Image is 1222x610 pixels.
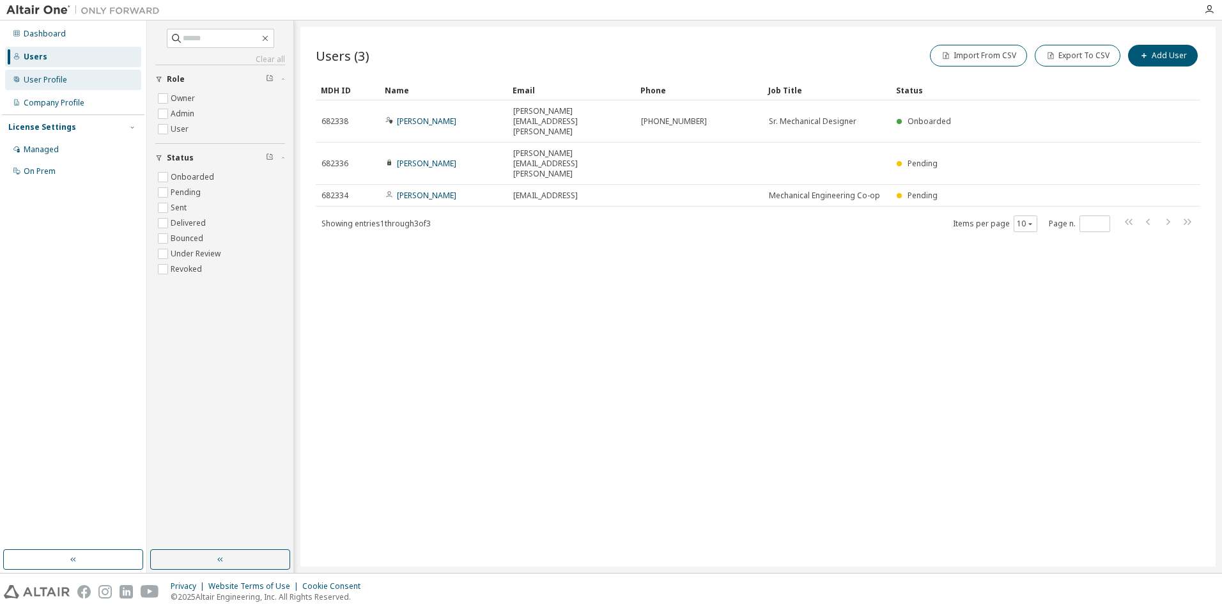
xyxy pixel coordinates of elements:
span: [PHONE_NUMBER] [641,116,707,127]
label: Owner [171,91,197,106]
button: Status [155,144,285,172]
label: Sent [171,200,189,215]
a: [PERSON_NAME] [397,190,456,201]
label: User [171,121,191,137]
div: On Prem [24,166,56,176]
span: Pending [908,190,938,201]
div: Email [513,80,630,100]
div: User Profile [24,75,67,85]
span: Onboarded [908,116,951,127]
button: Export To CSV [1035,45,1120,66]
label: Bounced [171,231,206,246]
label: Admin [171,106,197,121]
span: [PERSON_NAME][EMAIL_ADDRESS][PERSON_NAME] [513,148,630,179]
img: altair_logo.svg [4,585,70,598]
label: Pending [171,185,203,200]
div: Dashboard [24,29,66,39]
div: Managed [24,145,59,155]
span: [EMAIL_ADDRESS] [513,191,578,201]
span: Sr. Mechanical Designer [769,116,856,127]
span: Users (3) [316,47,369,65]
label: Onboarded [171,169,217,185]
label: Delivered [171,215,208,231]
a: Clear all [155,54,285,65]
div: Status [896,80,1134,100]
div: Job Title [768,80,886,100]
a: [PERSON_NAME] [397,158,456,169]
div: Cookie Consent [302,581,368,591]
span: Role [167,74,185,84]
p: © 2025 Altair Engineering, Inc. All Rights Reserved. [171,591,368,602]
img: Altair One [6,4,166,17]
span: Pending [908,158,938,169]
a: [PERSON_NAME] [397,116,456,127]
button: Role [155,65,285,93]
img: youtube.svg [141,585,159,598]
button: Add User [1128,45,1198,66]
img: linkedin.svg [120,585,133,598]
span: Page n. [1049,215,1110,232]
span: Status [167,153,194,163]
div: Phone [640,80,758,100]
span: Mechanical Engineering Co-op [769,191,880,201]
span: Showing entries 1 through 3 of 3 [321,218,431,229]
img: instagram.svg [98,585,112,598]
div: Website Terms of Use [208,581,302,591]
span: 682338 [321,116,348,127]
label: Revoked [171,262,205,277]
label: Under Review [171,246,223,262]
div: Name [385,80,502,100]
div: Company Profile [24,98,84,108]
span: Clear filter [266,74,274,84]
span: 682336 [321,159,348,169]
span: [PERSON_NAME][EMAIL_ADDRESS][PERSON_NAME] [513,106,630,137]
div: MDH ID [321,80,375,100]
div: License Settings [8,122,76,132]
img: facebook.svg [77,585,91,598]
button: 10 [1017,219,1034,229]
div: Privacy [171,581,208,591]
div: Users [24,52,47,62]
span: 682334 [321,191,348,201]
button: Import From CSV [930,45,1027,66]
span: Clear filter [266,153,274,163]
span: Items per page [953,215,1037,232]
